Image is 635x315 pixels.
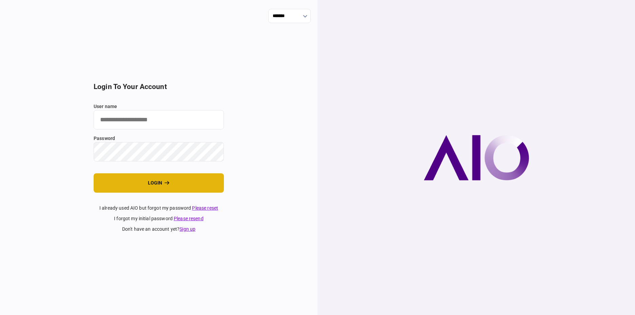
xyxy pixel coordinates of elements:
[179,226,195,232] a: Sign up
[94,103,224,110] label: user name
[192,205,218,211] a: Please reset
[94,226,224,233] div: don't have an account yet ?
[94,135,224,142] label: password
[94,110,224,129] input: user name
[94,173,224,193] button: login
[268,9,311,23] input: show language options
[94,142,224,161] input: password
[424,135,529,180] img: AIO company logo
[94,215,224,222] div: I forgot my initial password
[174,216,204,221] a: Please resend
[94,83,224,91] h2: login to your account
[94,205,224,212] div: I already used AIO but forgot my password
